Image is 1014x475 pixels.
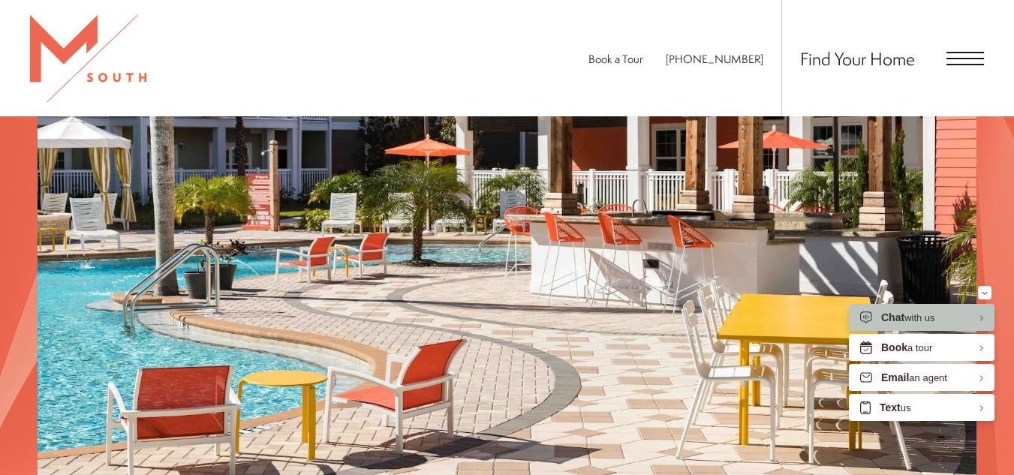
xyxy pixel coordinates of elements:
[800,47,915,71] a: Find Your Home
[30,15,146,102] img: MSouth
[666,51,763,67] span: [PHONE_NUMBER]
[588,51,643,67] a: Book a Tour
[666,51,763,67] a: Call Us at 813-570-8014
[946,52,984,65] button: Open Menu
